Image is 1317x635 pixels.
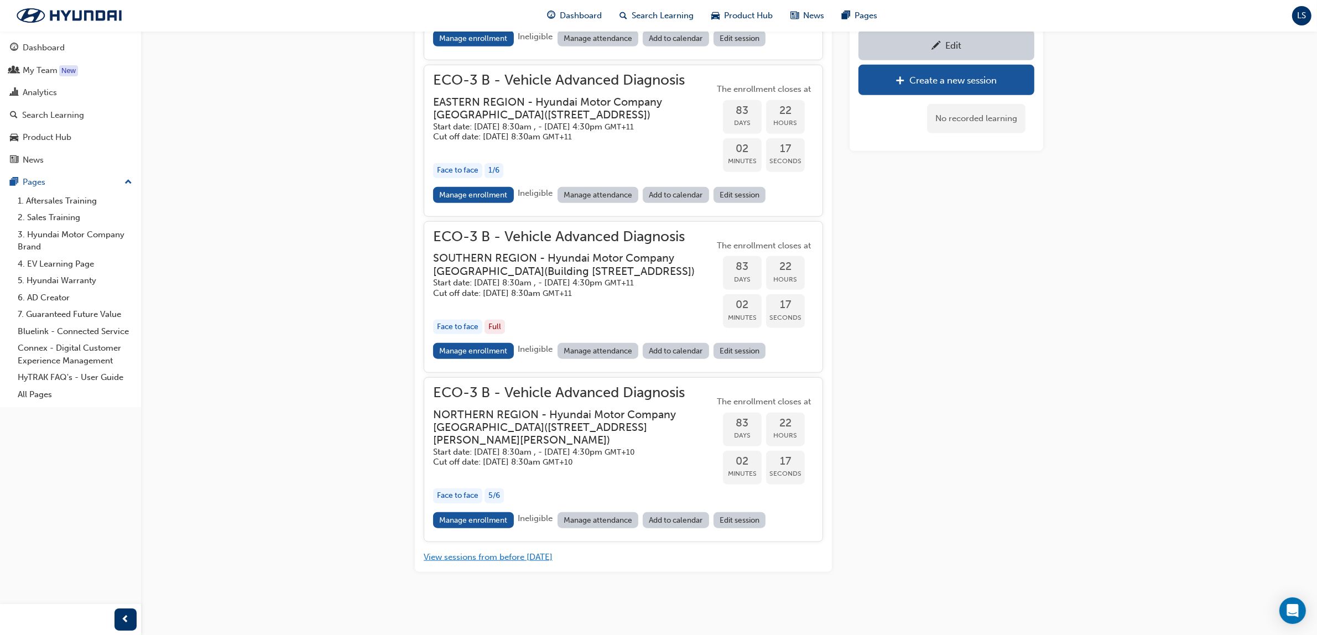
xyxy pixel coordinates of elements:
[858,65,1034,95] a: Create a new session
[59,65,78,76] div: Tooltip anchor
[558,187,639,203] a: Manage attendance
[858,30,1034,60] a: Edit
[485,163,503,178] div: 1 / 6
[122,613,130,627] span: prev-icon
[433,74,814,207] button: ECO-3 B - Vehicle Advanced DiagnosisEASTERN REGION - Hyundai Motor Company [GEOGRAPHIC_DATA]([STR...
[23,86,57,99] div: Analytics
[433,231,714,243] span: ECO-3 B - Vehicle Advanced Diagnosis
[766,273,805,286] span: Hours
[518,32,553,41] span: Ineligible
[4,150,137,170] a: News
[723,467,762,480] span: Minutes
[539,4,611,27] a: guage-iconDashboard
[766,417,805,430] span: 22
[723,429,762,442] span: Days
[605,447,634,457] span: Australian Eastern Standard Time GMT+10
[766,143,805,155] span: 17
[485,320,505,335] div: Full
[620,9,628,23] span: search-icon
[723,311,762,324] span: Minutes
[13,340,137,369] a: Connex - Digital Customer Experience Management
[433,187,514,203] a: Manage enrollment
[433,387,814,533] button: ECO-3 B - Vehicle Advanced DiagnosisNORTHERN REGION - Hyundai Motor Company [GEOGRAPHIC_DATA]([ST...
[4,35,137,172] button: DashboardMy TeamAnalyticsSearch LearningProduct HubNews
[13,386,137,403] a: All Pages
[931,41,941,52] span: pencil-icon
[643,512,709,528] a: Add to calendar
[518,188,553,198] span: Ineligible
[4,105,137,126] a: Search Learning
[632,9,694,22] span: Search Learning
[22,109,84,122] div: Search Learning
[560,9,602,22] span: Dashboard
[714,83,814,96] span: The enrollment closes at
[558,512,639,528] a: Manage attendance
[433,30,514,46] a: Manage enrollment
[558,30,639,46] a: Manage attendance
[433,122,696,132] h5: Start date: [DATE] 8:30am , - [DATE] 4:30pm
[927,104,1026,133] div: No recorded learning
[766,261,805,273] span: 22
[766,467,805,480] span: Seconds
[714,30,766,46] a: Edit session
[10,111,18,121] span: search-icon
[4,38,137,58] a: Dashboard
[433,343,514,359] a: Manage enrollment
[10,43,18,53] span: guage-icon
[605,122,634,132] span: Australian Eastern Daylight Time GMT+11
[124,175,132,190] span: up-icon
[433,457,696,467] h5: Cut off date: [DATE] 8:30am
[723,455,762,468] span: 02
[723,105,762,117] span: 83
[896,76,905,87] span: plus-icon
[518,513,553,523] span: Ineligible
[23,131,71,144] div: Product Hub
[643,343,709,359] a: Add to calendar
[4,82,137,103] a: Analytics
[643,187,709,203] a: Add to calendar
[13,226,137,256] a: 3. Hyundai Motor Company Brand
[791,9,799,23] span: news-icon
[543,132,572,142] span: Australian Eastern Daylight Time GMT+11
[842,9,851,23] span: pages-icon
[13,272,137,289] a: 5. Hyundai Warranty
[723,417,762,430] span: 83
[723,143,762,155] span: 02
[10,66,18,76] span: people-icon
[6,4,133,27] a: Trak
[4,127,137,148] a: Product Hub
[725,9,773,22] span: Product Hub
[433,512,514,528] a: Manage enrollment
[714,187,766,203] a: Edit session
[703,4,782,27] a: car-iconProduct Hub
[10,133,18,143] span: car-icon
[723,155,762,168] span: Minutes
[558,343,639,359] a: Manage attendance
[433,163,482,178] div: Face to face
[518,344,553,354] span: Ineligible
[723,261,762,273] span: 83
[605,278,634,288] span: Australian Eastern Daylight Time GMT+11
[712,9,720,23] span: car-icon
[782,4,834,27] a: news-iconNews
[1292,6,1311,25] button: LS
[433,387,714,399] span: ECO-3 B - Vehicle Advanced Diagnosis
[4,172,137,192] button: Pages
[433,74,714,87] span: ECO-3 B - Vehicle Advanced Diagnosis
[714,395,814,408] span: The enrollment closes at
[424,551,553,564] button: View sessions from before [DATE]
[766,455,805,468] span: 17
[23,176,45,189] div: Pages
[433,408,696,447] h3: NORTHERN REGION - Hyundai Motor Company [GEOGRAPHIC_DATA] ( [STREET_ADDRESS][PERSON_NAME][PERSON_...
[10,88,18,98] span: chart-icon
[766,311,805,324] span: Seconds
[433,231,814,363] button: ECO-3 B - Vehicle Advanced DiagnosisSOUTHERN REGION - Hyundai Motor Company [GEOGRAPHIC_DATA](Bui...
[13,209,137,226] a: 2. Sales Training
[13,256,137,273] a: 4. EV Learning Page
[834,4,887,27] a: pages-iconPages
[1298,9,1306,22] span: LS
[714,343,766,359] a: Edit session
[611,4,703,27] a: search-iconSearch Learning
[13,306,137,323] a: 7. Guaranteed Future Value
[910,75,997,86] div: Create a new session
